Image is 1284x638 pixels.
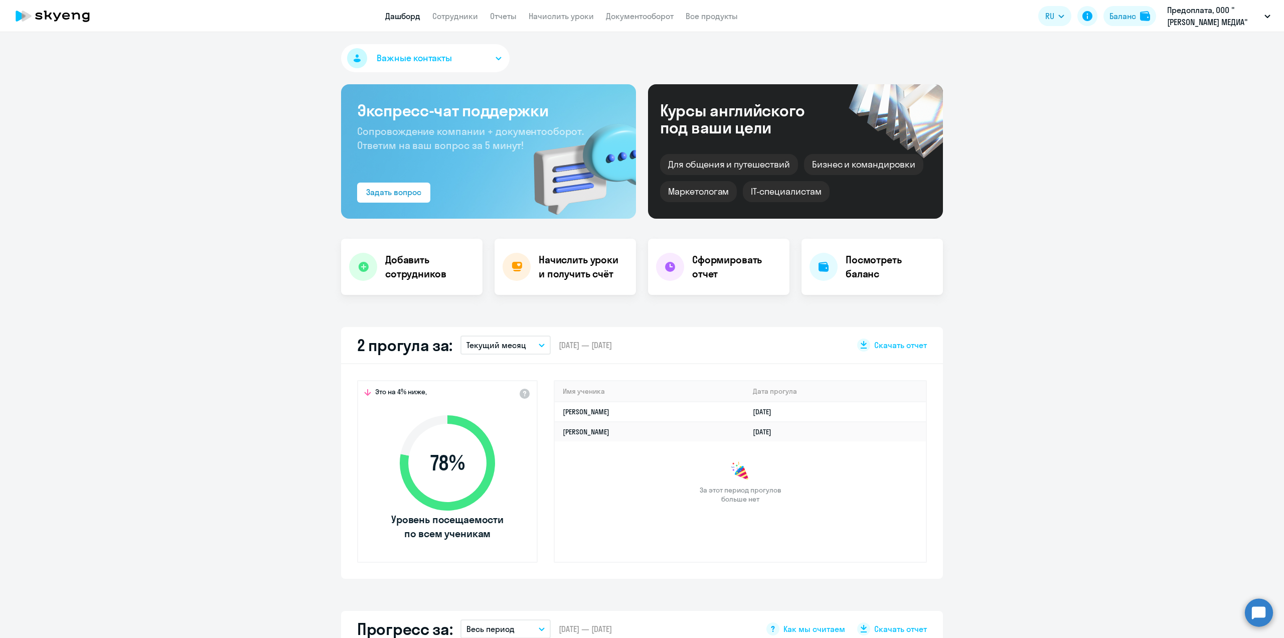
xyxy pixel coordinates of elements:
img: balance [1140,11,1150,21]
div: Для общения и путешествий [660,154,798,175]
h4: Сформировать отчет [692,253,781,281]
th: Дата прогула [745,381,926,402]
span: Как мы считаем [783,623,845,634]
p: Предоплата, ООО "[PERSON_NAME] МЕДИА" [1167,4,1260,28]
h2: 2 прогула за: [357,335,452,355]
h4: Добавить сотрудников [385,253,474,281]
a: Начислить уроки [529,11,594,21]
span: Уровень посещаемости по всем ученикам [390,513,505,541]
a: Отчеты [490,11,517,21]
button: Важные контакты [341,44,510,72]
span: За этот период прогулов больше нет [698,486,782,504]
a: Документооборот [606,11,674,21]
div: Бизнес и командировки [804,154,923,175]
div: Курсы английского под ваши цели [660,102,832,136]
a: [PERSON_NAME] [563,407,609,416]
span: 78 % [390,451,505,475]
img: congrats [730,461,750,482]
span: Сопровождение компании + документооборот. Ответим на ваш вопрос за 5 минут! [357,125,584,151]
span: Скачать отчет [874,623,927,634]
div: Маркетологам [660,181,737,202]
span: Скачать отчет [874,340,927,351]
button: Балансbalance [1103,6,1156,26]
div: Баланс [1109,10,1136,22]
h4: Начислить уроки и получить счёт [539,253,626,281]
button: Текущий месяц [460,336,551,355]
a: [DATE] [753,427,779,436]
button: Предоплата, ООО "[PERSON_NAME] МЕДИА" [1162,4,1275,28]
div: IT-специалистам [743,181,829,202]
a: [PERSON_NAME] [563,427,609,436]
span: RU [1045,10,1054,22]
button: RU [1038,6,1071,26]
a: Сотрудники [432,11,478,21]
span: Важные контакты [377,52,452,65]
span: Это на 4% ниже, [375,387,427,399]
span: [DATE] — [DATE] [559,623,612,634]
a: [DATE] [753,407,779,416]
p: Текущий месяц [466,339,526,351]
span: [DATE] — [DATE] [559,340,612,351]
p: Весь период [466,623,515,635]
img: bg-img [519,106,636,219]
a: Все продукты [686,11,738,21]
th: Имя ученика [555,381,745,402]
h3: Экспресс-чат поддержки [357,100,620,120]
div: Задать вопрос [366,186,421,198]
button: Задать вопрос [357,183,430,203]
a: Дашборд [385,11,420,21]
h4: Посмотреть баланс [846,253,935,281]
